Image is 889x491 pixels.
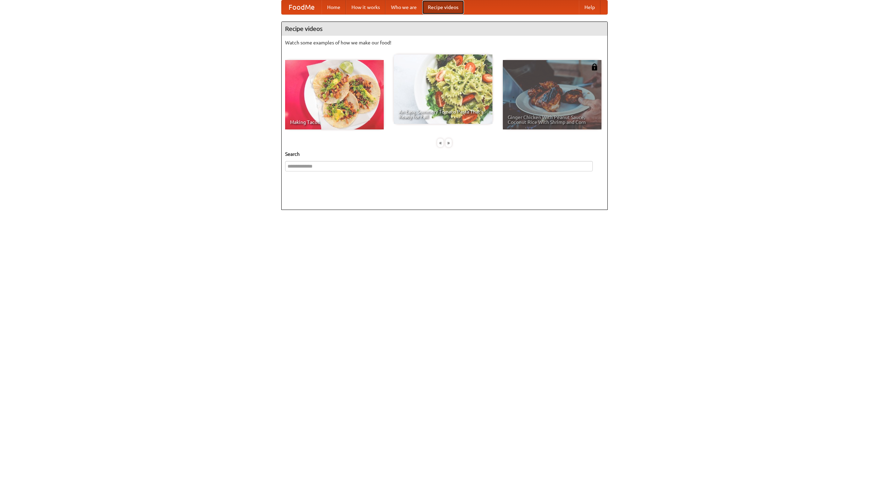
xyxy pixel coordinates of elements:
h5: Search [285,151,604,158]
span: Making Tacos [290,120,379,125]
a: Recipe videos [422,0,464,14]
a: Home [322,0,346,14]
span: An Easy, Summery Tomato Pasta That's Ready for Fall [399,109,488,119]
div: « [437,138,443,147]
h4: Recipe videos [282,22,607,36]
img: 483408.png [591,64,598,70]
p: Watch some examples of how we make our food! [285,39,604,46]
a: FoodMe [282,0,322,14]
div: » [446,138,452,147]
a: Help [579,0,600,14]
a: Who we are [385,0,422,14]
a: Making Tacos [285,60,384,129]
a: An Easy, Summery Tomato Pasta That's Ready for Fall [394,54,492,124]
a: How it works [346,0,385,14]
